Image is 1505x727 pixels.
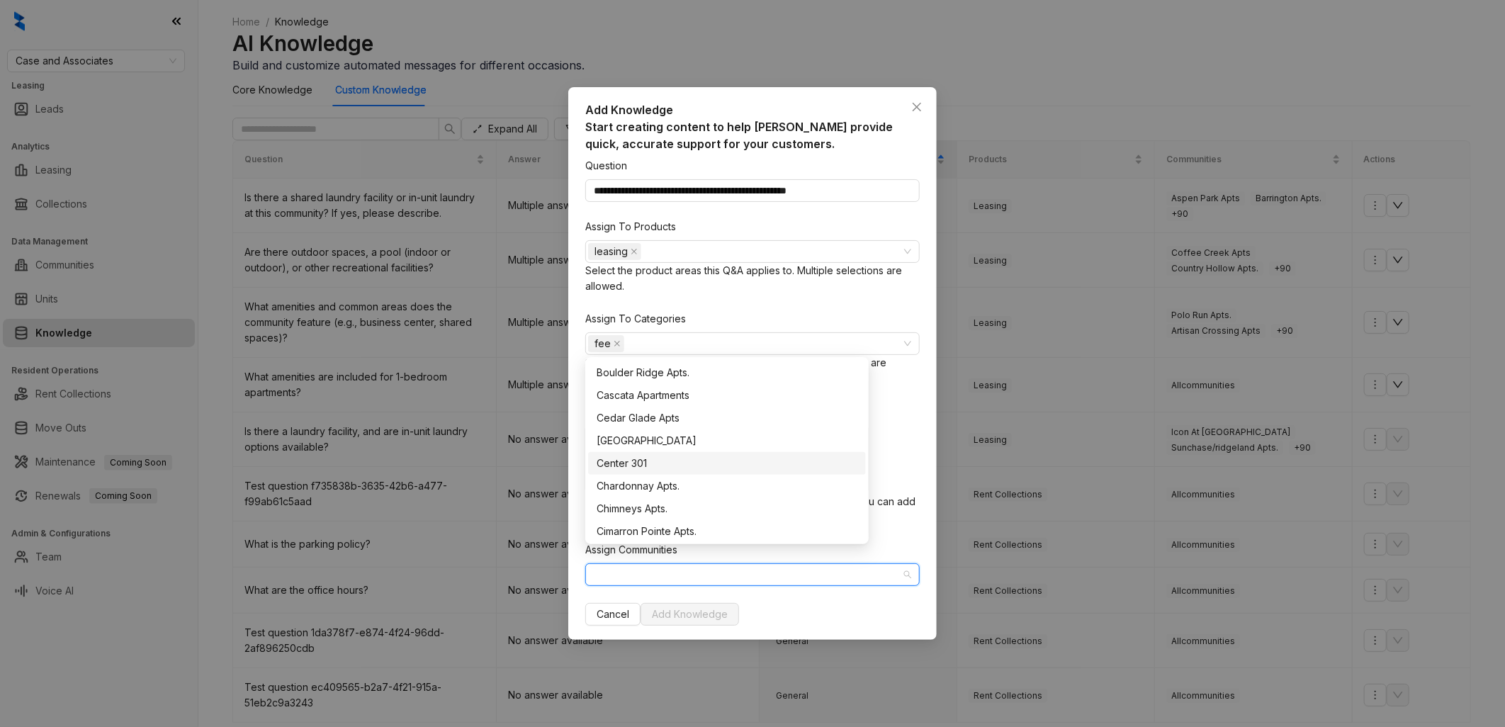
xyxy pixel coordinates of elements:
[911,101,923,113] span: close
[588,475,866,497] div: Chardonnay Apts.
[585,101,920,118] div: Add Knowledge
[585,118,920,152] div: Start creating content to help [PERSON_NAME] provide quick, accurate support for your customers.
[597,365,857,381] div: Boulder Ridge Apts.
[597,524,857,539] div: Cimarron Pointe Apts.
[597,478,857,494] div: Chardonnay Apts.
[588,452,866,475] div: Center 301
[597,501,857,517] div: Chimneys Apts.
[588,361,866,384] div: Boulder Ridge Apts.
[597,607,629,622] span: Cancel
[906,96,928,118] button: Close
[588,335,624,352] span: fee
[641,603,739,626] button: Add Knowledge
[588,497,866,520] div: Chimneys Apts.
[594,244,628,259] span: leasing
[588,384,866,407] div: Cascata Apartments
[585,311,686,327] div: Assign To Categories
[585,355,920,386] div: Select the categories this Q&A applies to. Multiple selections are allowed.
[585,158,627,174] div: Question
[597,456,857,471] div: Center 301
[585,542,677,558] div: Assign Communities
[614,340,621,347] span: close
[631,248,638,255] span: close
[597,410,857,426] div: Cedar Glade Apts
[588,243,641,260] span: leasing
[588,520,866,543] div: Cimarron Pointe Apts.
[585,219,676,235] div: Assign To Products
[585,603,641,626] button: Cancel
[588,429,866,452] div: Cedar Ridge
[594,336,611,351] span: fee
[597,433,857,449] div: [GEOGRAPHIC_DATA]
[588,407,866,429] div: Cedar Glade Apts
[597,388,857,403] div: Cascata Apartments
[585,263,920,294] div: Select the product areas this Q&A applies to. Multiple selections are allowed.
